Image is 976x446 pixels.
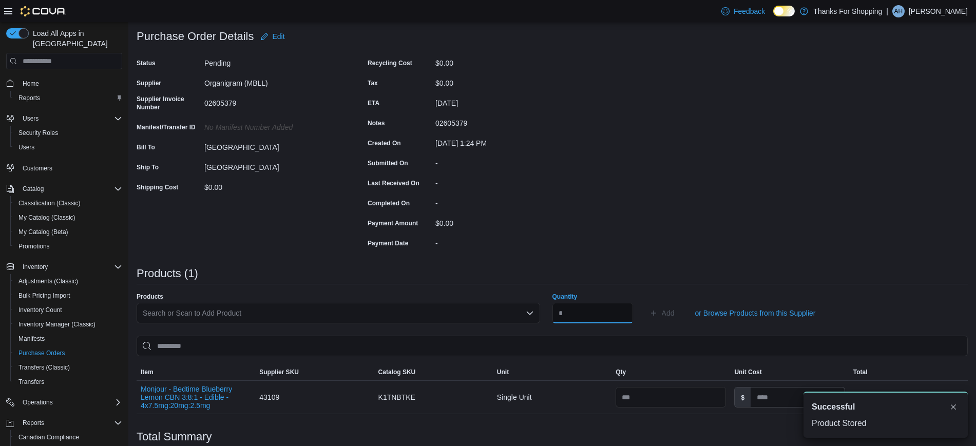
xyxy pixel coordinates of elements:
span: Security Roles [14,127,122,139]
span: My Catalog (Classic) [18,214,75,222]
button: Transfers [10,375,126,389]
button: Edit [256,26,289,47]
span: Bulk Pricing Import [14,289,122,302]
span: Inventory Manager (Classic) [14,318,122,331]
a: My Catalog (Classic) [14,211,80,224]
label: Bill To [137,143,155,151]
button: Catalog [2,182,126,196]
span: Users [18,112,122,125]
span: Customers [23,164,52,172]
a: Canadian Compliance [14,431,83,443]
span: Adjustments (Classic) [18,277,78,285]
button: Bulk Pricing Import [10,288,126,303]
button: Total [849,364,968,380]
div: Organigram (MBLL) [204,75,342,87]
span: or Browse Products from this Supplier [695,308,816,318]
a: Promotions [14,240,54,253]
img: Cova [21,6,66,16]
span: Catalog [18,183,122,195]
span: Customers [18,162,122,174]
span: Unit [497,368,509,376]
button: Home [2,75,126,90]
span: Inventory Manager (Classic) [18,320,95,328]
span: Classification (Classic) [18,199,81,207]
label: Tax [368,79,378,87]
span: My Catalog (Beta) [18,228,68,236]
div: [DATE] 1:24 PM [435,135,573,147]
span: Operations [23,398,53,406]
button: Users [10,140,126,154]
span: K1TNBTKE [378,391,415,403]
h3: Total Summary [137,431,212,443]
p: [PERSON_NAME] [909,5,968,17]
a: Adjustments (Classic) [14,275,82,287]
label: Supplier [137,79,161,87]
button: Dismiss toast [947,401,960,413]
span: Catalog [23,185,44,193]
span: Promotions [14,240,122,253]
button: Adjustments (Classic) [10,274,126,288]
label: Ship To [137,163,159,171]
label: Recycling Cost [368,59,412,67]
button: Qty [611,364,730,380]
button: Reports [2,416,126,430]
div: $0.00 [204,179,342,191]
div: Product Stored [812,417,960,430]
span: Feedback [734,6,765,16]
button: Promotions [10,239,126,254]
span: Inventory [18,261,122,273]
a: My Catalog (Beta) [14,226,72,238]
span: Canadian Compliance [14,431,122,443]
div: [GEOGRAPHIC_DATA] [204,139,342,151]
span: Transfers [14,376,122,388]
span: Security Roles [18,129,58,137]
button: Item [137,364,255,380]
div: $0.00 [435,55,573,67]
button: Security Roles [10,126,126,140]
button: Inventory [18,261,52,273]
label: Supplier Invoice Number [137,95,200,111]
a: Customers [18,162,56,174]
label: $ [735,387,751,407]
span: Canadian Compliance [18,433,79,441]
span: Transfers (Classic) [14,361,122,374]
a: Transfers (Classic) [14,361,74,374]
span: Total [853,368,868,376]
button: Inventory [2,260,126,274]
button: Operations [2,395,126,410]
a: Inventory Manager (Classic) [14,318,100,331]
button: Classification (Classic) [10,196,126,210]
button: My Catalog (Beta) [10,225,126,239]
span: Adjustments (Classic) [14,275,122,287]
button: Transfers (Classic) [10,360,126,375]
label: Payment Date [368,239,408,247]
span: 43109 [259,391,279,403]
div: [DATE] [435,95,573,107]
button: Users [18,112,43,125]
div: Notification [812,401,960,413]
button: Add [645,303,679,323]
button: Monjour - Bedtime Blueberry Lemon CBN 3:8:1 - Edible - 4x7.5mg:20mg:2.5mg [141,385,251,410]
a: Purchase Orders [14,347,69,359]
button: Reports [10,91,126,105]
div: Single Unit [493,387,611,408]
button: Unit [493,364,611,380]
label: Shipping Cost [137,183,178,191]
span: Users [23,114,39,123]
a: Feedback [717,1,769,22]
label: Created On [368,139,401,147]
input: Dark Mode [773,6,795,16]
div: $0.00 [435,215,573,227]
span: Add [662,308,675,318]
button: Manifests [10,332,126,346]
span: My Catalog (Beta) [14,226,122,238]
a: Security Roles [14,127,62,139]
span: Inventory Count [14,304,122,316]
label: Products [137,293,163,301]
label: Quantity [552,293,578,301]
div: 02605379 [204,95,342,107]
span: Home [18,76,122,89]
span: My Catalog (Classic) [14,211,122,224]
span: Purchase Orders [14,347,122,359]
button: Canadian Compliance [10,430,126,444]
